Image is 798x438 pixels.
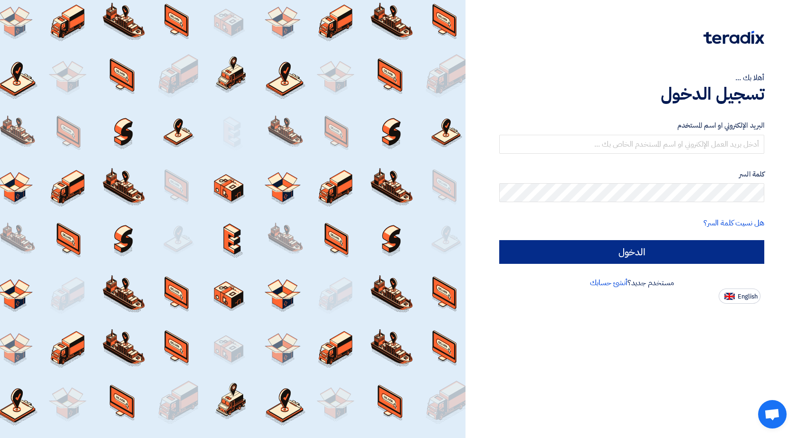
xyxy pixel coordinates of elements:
div: Open chat [758,400,787,429]
label: كلمة السر [499,169,764,180]
a: أنشئ حسابك [590,277,627,289]
input: أدخل بريد العمل الإلكتروني او اسم المستخدم الخاص بك ... [499,135,764,154]
input: الدخول [499,240,764,264]
h1: تسجيل الدخول [499,84,764,104]
label: البريد الإلكتروني او اسم المستخدم [499,120,764,131]
img: Teradix logo [703,31,764,44]
div: أهلا بك ... [499,72,764,84]
button: English [719,289,760,304]
span: English [738,293,758,300]
div: مستخدم جديد؟ [499,277,764,289]
a: هل نسيت كلمة السر؟ [703,217,764,229]
img: en-US.png [724,293,735,300]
